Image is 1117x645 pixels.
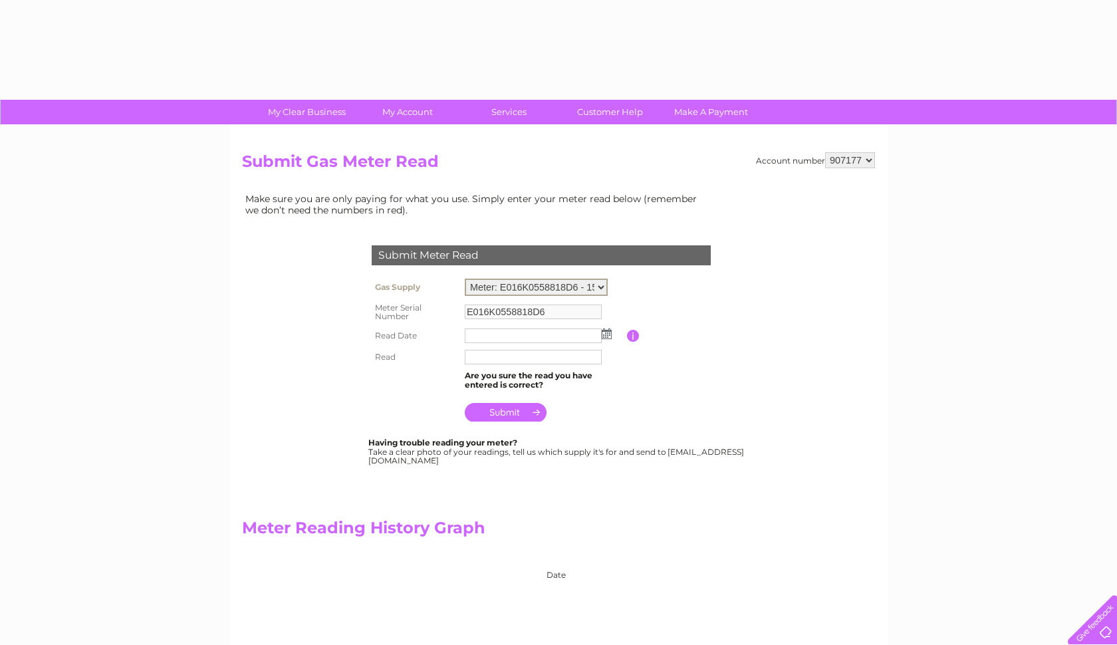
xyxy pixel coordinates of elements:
[368,438,746,465] div: Take a clear photo of your readings, tell us which supply it's for and send to [EMAIL_ADDRESS][DO...
[372,245,711,265] div: Submit Meter Read
[335,557,707,580] div: Date
[353,100,463,124] a: My Account
[454,100,564,124] a: Services
[368,325,461,346] th: Read Date
[368,275,461,299] th: Gas Supply
[368,438,517,448] b: Having trouble reading your meter?
[242,152,875,178] h2: Submit Gas Meter Read
[368,346,461,368] th: Read
[465,403,547,422] input: Submit
[602,328,612,339] img: ...
[756,152,875,168] div: Account number
[461,368,627,393] td: Are you sure the read you have entered is correct?
[252,100,362,124] a: My Clear Business
[368,299,461,326] th: Meter Serial Number
[627,330,640,342] input: Information
[242,519,707,544] h2: Meter Reading History Graph
[656,100,766,124] a: Make A Payment
[242,190,707,218] td: Make sure you are only paying for what you use. Simply enter your meter read below (remember we d...
[555,100,665,124] a: Customer Help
